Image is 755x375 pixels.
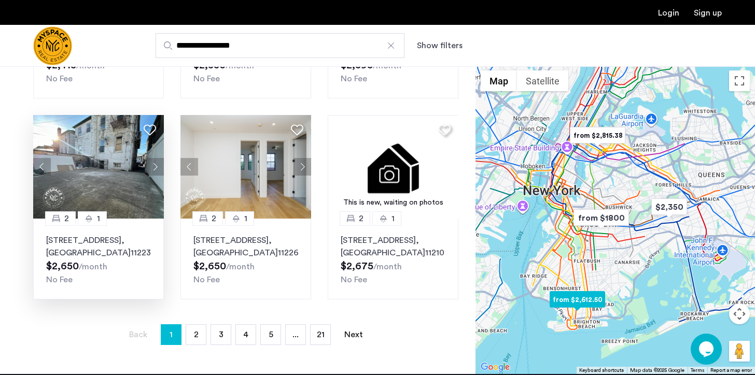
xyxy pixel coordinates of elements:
button: Drag Pegman onto the map to open Street View [729,341,750,362]
p: [STREET_ADDRESS] 11210 [341,234,445,259]
p: [STREET_ADDRESS] 11223 [46,234,151,259]
iframe: chat widget [691,334,724,365]
span: No Fee [193,75,220,83]
div: $2,350 [647,195,691,219]
a: Terms (opens in new tab) [691,367,704,374]
button: Keyboard shortcuts [579,367,624,374]
span: 2 [212,212,216,225]
span: No Fee [46,276,73,284]
span: 1 [392,212,395,225]
div: This is new, waiting on photos [333,197,454,208]
a: 21[STREET_ADDRESS], [GEOGRAPHIC_DATA]11210No Fee [328,219,458,299]
span: $2,675 [341,261,373,271]
a: Next [343,325,364,344]
span: No Fee [341,276,367,284]
a: Registration [694,9,722,17]
span: 5 [269,330,273,339]
img: logo [33,26,72,65]
span: 1 [244,212,247,225]
span: No Fee [341,75,367,83]
nav: Pagination [33,324,458,345]
p: [STREET_ADDRESS] 11226 [193,234,298,259]
span: Back [129,330,147,339]
div: from $2,612.50 [546,288,609,311]
button: Show or hide filters [417,39,463,52]
button: Show street map [481,70,517,91]
span: $2,650 [46,261,79,271]
a: 21[STREET_ADDRESS], [GEOGRAPHIC_DATA]11223No Fee [33,219,164,299]
span: No Fee [46,75,73,83]
a: Cazamio Logo [33,26,72,65]
button: Previous apartment [33,158,51,176]
button: Show satellite imagery [517,70,568,91]
button: Next apartment [146,158,164,176]
a: This is new, waiting on photos [328,115,459,219]
img: 3.gif [328,115,459,219]
img: Google [478,360,512,374]
button: Toggle fullscreen view [729,70,750,91]
button: Map camera controls [729,304,750,324]
span: ... [292,330,299,339]
div: from $2,815.38 [566,124,630,147]
span: 1 [170,326,173,343]
img: a8b926f1-9a91-4e5e-b036-feb4fe78ee5d_638870589679906123.jpeg [33,115,164,219]
span: 21 [317,330,325,339]
sub: /month [79,263,107,271]
a: Login [658,9,679,17]
span: 1 [97,212,100,225]
button: Previous apartment [180,158,198,176]
a: Report a map error [710,367,752,374]
button: Next apartment [293,158,311,176]
input: Apartment Search [156,33,404,58]
span: No Fee [193,276,220,284]
span: 2 [64,212,69,225]
sub: /month [226,263,255,271]
span: Map data ©2025 Google [630,368,684,373]
sub: /month [373,263,402,271]
a: 21[STREET_ADDRESS], [GEOGRAPHIC_DATA]11226No Fee [180,219,311,299]
a: Open this area in Google Maps (opens a new window) [478,360,512,374]
span: 3 [219,330,223,339]
span: 2 [194,330,199,339]
img: 1996_638572930804171655.jpeg [180,115,312,219]
span: $2,650 [193,261,226,271]
span: 4 [243,330,248,339]
span: 2 [359,212,363,225]
div: from $1800 [569,206,633,229]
